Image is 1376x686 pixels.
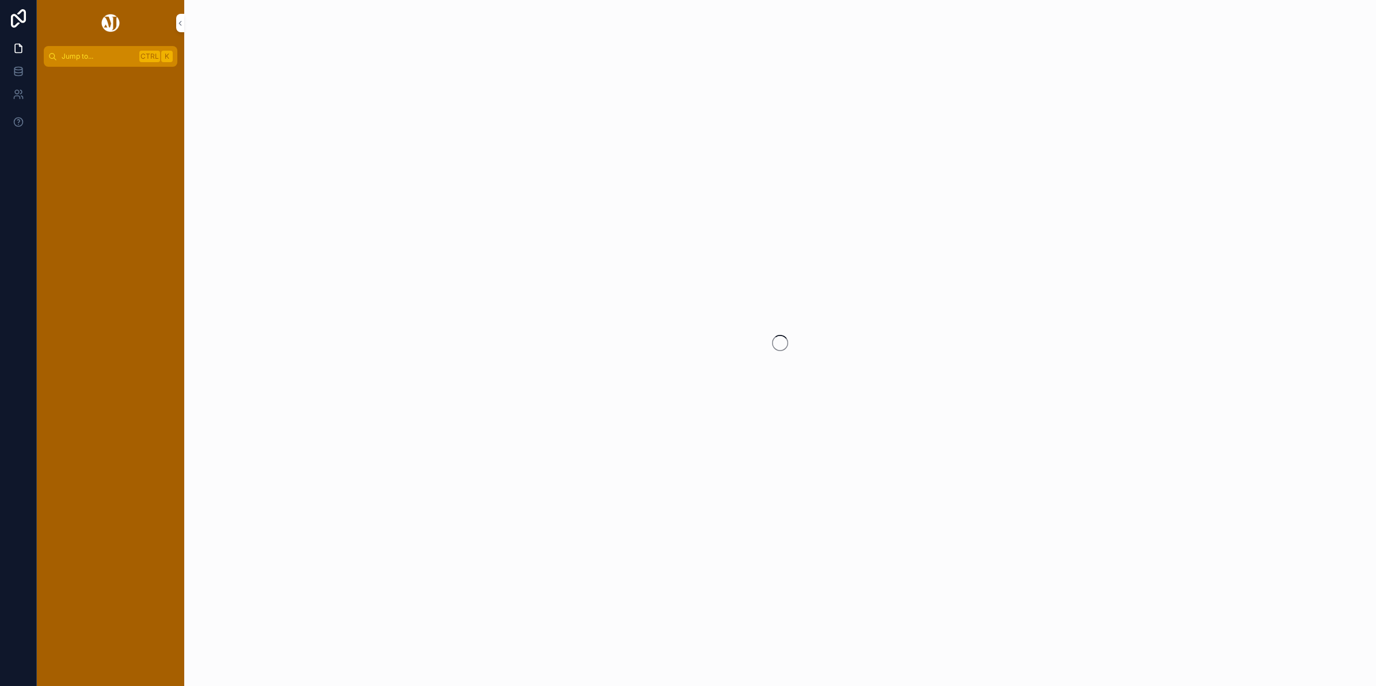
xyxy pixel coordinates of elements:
span: K [162,52,172,61]
div: scrollable content [37,67,184,87]
img: App logo [100,14,121,32]
button: Jump to...CtrlK [44,46,177,67]
span: Ctrl [139,51,160,62]
span: Jump to... [62,52,135,61]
